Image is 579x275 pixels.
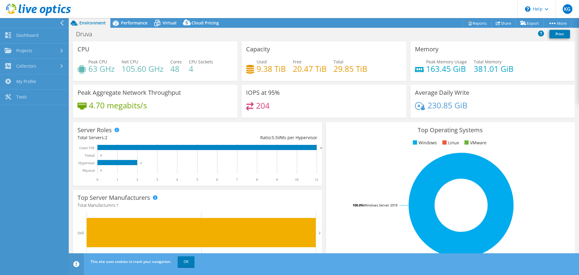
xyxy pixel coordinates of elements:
span: 2 [105,135,107,140]
h3: Average Daily Write [415,89,469,96]
text: 0 [100,169,102,172]
span: Virtual [163,20,176,26]
h4: 381.01 GiB [474,66,514,72]
text: Guest VM [79,146,94,150]
span: 1 [116,202,119,208]
h4: 48 [170,66,182,72]
h3: Peak Aggregate Network Throughput [78,89,181,96]
span: Total Memory [474,59,501,65]
text: Physical [82,168,95,173]
span: Performance [121,20,147,26]
h3: Server Roles [78,127,112,133]
text: 0 [100,154,102,157]
h4: 20.47 TiB [293,66,327,72]
a: Export [516,18,544,28]
a: OK [178,256,195,267]
text: 2 [140,161,142,165]
text: 4 [176,177,178,182]
h3: Memory [415,46,438,53]
text: 3 [156,177,158,182]
h4: 29.85 TiB [334,66,367,72]
a: More [543,18,571,28]
span: Free [293,59,302,65]
span: 5.5 [272,135,278,140]
text: 11 [315,177,318,182]
tspan: Windows Server 2019 [364,203,397,207]
h4: 105.60 GHz [122,66,163,72]
text: 5 [196,177,198,182]
h4: 163.45 GiB [426,66,467,72]
span: Total [334,59,343,65]
text: 0 [96,177,98,182]
span: This site uses cookies to track your navigation. [90,259,171,264]
span: Peak CPU [88,59,107,65]
text: 1 [116,177,118,182]
h4: 230.85 GiB [428,102,467,109]
h3: IOPS at 95% [246,89,280,96]
h3: Capacity [246,46,270,53]
h4: 63 GHz [88,66,115,72]
div: Ratio: VMs per Hypervisor [197,134,317,141]
span: Environment [79,20,106,26]
h4: 4.70 megabits/s [89,102,147,109]
h3: CPU [78,46,90,53]
a: Share [491,18,516,28]
span: Cloud Pricing [191,20,219,26]
tspan: 100.0% [353,203,364,207]
a: Reports [463,18,492,28]
span: Used [257,59,267,65]
span: KG [563,4,572,14]
text: Virtual [85,153,95,158]
text: 6 [216,177,218,182]
svg: \n [525,6,530,12]
span: CPU Sockets [189,59,213,65]
div: Total Servers: [78,134,197,141]
text: Hypervisor [78,161,95,165]
text: Dell [78,231,84,235]
h4: 4 [189,66,213,72]
text: 10 [295,177,299,182]
h3: Top Server Manufacturers [78,194,150,201]
text: 9 [276,177,278,182]
h3: Top Operating Systems [331,127,570,133]
li: Linux [441,139,459,146]
span: Cores [170,59,182,65]
text: 11 [320,146,322,149]
li: VMware [463,139,486,146]
h4: Total Manufacturers: [78,202,317,209]
a: Print [549,30,570,38]
text: 7 [236,177,238,182]
h4: 204 [256,102,270,109]
text: 8 [256,177,258,182]
li: Windows [411,139,437,146]
h1: Druva [73,31,102,37]
span: Net CPU [122,59,138,65]
h4: 9.38 TiB [257,66,286,72]
text: 2 [136,177,138,182]
text: 2 [319,231,321,235]
span: Peak Memory Usage [426,59,467,65]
